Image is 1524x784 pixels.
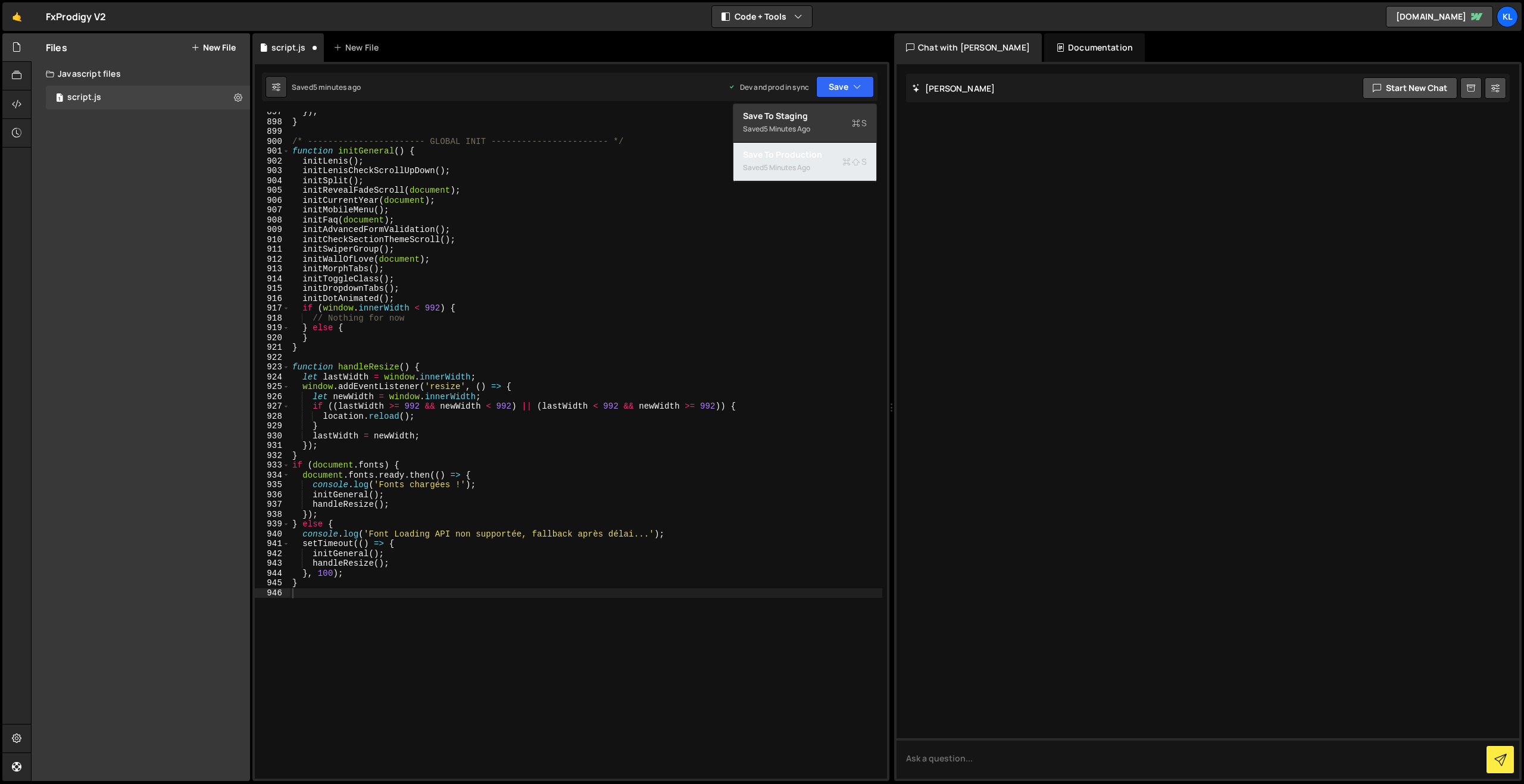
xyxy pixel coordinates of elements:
div: 946 [255,588,290,598]
div: 906 [255,196,290,206]
div: 944 [255,569,290,579]
div: 925 [255,382,290,392]
div: 926 [255,392,290,402]
div: 939 [255,519,290,529]
div: 903 [255,166,290,176]
div: Javascript files [32,62,250,86]
div: 935 [255,480,290,490]
div: 901 [255,146,290,156]
div: Dev and prod in sync [728,82,809,92]
h2: [PERSON_NAME] [912,83,995,94]
div: 931 [255,441,290,451]
div: New File [333,42,383,54]
div: Saved [292,82,361,92]
div: Documentation [1044,33,1145,62]
div: 5 minutes ago [764,124,810,134]
div: Chat with [PERSON_NAME] [894,33,1042,62]
div: 897 [255,107,290,117]
div: 930 [255,431,290,441]
div: 904 [255,176,290,186]
div: 902 [255,156,290,167]
div: 914 [255,274,290,284]
div: 920 [255,333,290,343]
div: 937 [255,500,290,510]
div: 922 [255,353,290,363]
div: 928 [255,412,290,422]
div: 913 [255,264,290,274]
div: 916 [255,294,290,304]
a: 🤙 [2,2,32,31]
div: 910 [255,235,290,245]
div: Saved [743,161,867,175]
div: 907 [255,205,290,215]
span: S [842,156,867,168]
a: [DOMAIN_NAME] [1386,6,1493,27]
div: 923 [255,362,290,372]
div: 945 [255,578,290,588]
div: script.js [67,92,101,103]
div: 933 [255,460,290,471]
div: 5 minutes ago [313,82,361,92]
div: 943 [255,559,290,569]
div: Save to Staging [743,110,867,122]
div: 917 [255,303,290,313]
h2: Files [46,41,67,54]
div: 940 [255,529,290,540]
a: Kl [1497,6,1518,27]
button: Save to StagingS Saved5 minutes ago [733,104,876,143]
div: 919 [255,323,290,333]
div: Save to Production [743,149,867,161]
div: 5 minutes ago [764,162,810,173]
div: FxProdigy V2 [46,10,106,24]
div: 924 [255,372,290,382]
div: 911 [255,244,290,255]
button: Code + Tools [712,6,812,27]
div: 905 [255,186,290,196]
div: 900 [255,137,290,147]
div: 934 [255,471,290,481]
div: 921 [255,343,290,353]
div: Saved [743,122,867,136]
div: 17221/47649.js [46,86,250,109]
div: 912 [255,255,290,265]
button: Start new chat [1363,77,1457,99]
div: 927 [255,402,290,412]
div: 908 [255,215,290,225]
button: New File [191,43,236,52]
div: 918 [255,313,290,324]
div: script.js [271,42,305,54]
div: 898 [255,117,290,127]
div: 899 [255,127,290,137]
span: 1 [56,94,63,104]
button: Save [816,76,874,98]
div: 942 [255,549,290,559]
div: 936 [255,490,290,500]
div: 941 [255,539,290,549]
span: S [852,117,867,129]
button: Save to ProductionS Saved5 minutes ago [733,143,876,181]
div: 938 [255,510,290,520]
div: 929 [255,421,290,431]
div: 932 [255,451,290,461]
div: 909 [255,225,290,235]
div: 915 [255,284,290,294]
